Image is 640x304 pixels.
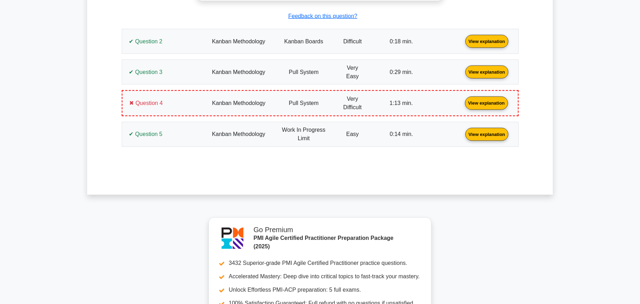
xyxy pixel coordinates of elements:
[462,100,511,106] a: View explanation
[463,69,511,75] a: View explanation
[463,38,511,44] a: View explanation
[288,13,357,19] a: Feedback on this question?
[463,131,511,137] a: View explanation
